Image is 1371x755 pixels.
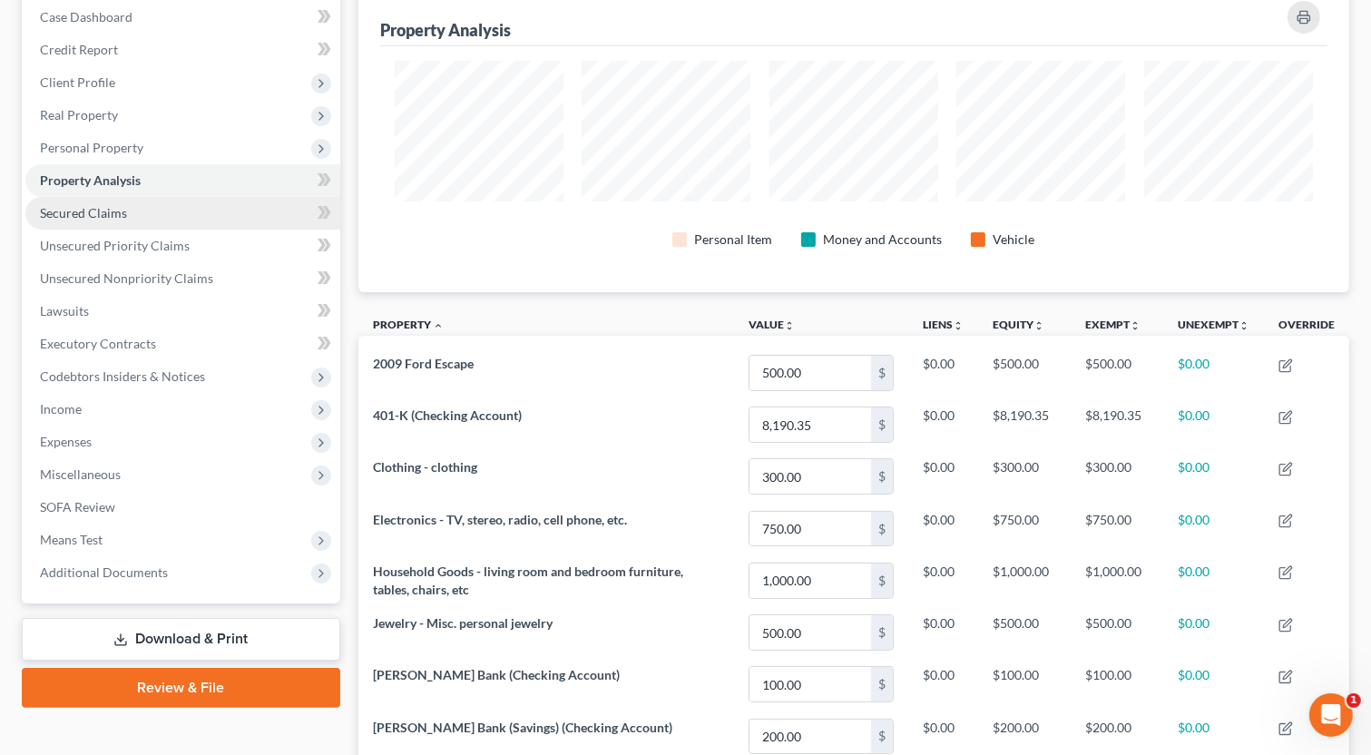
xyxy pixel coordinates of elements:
span: Client Profile [40,74,115,90]
td: $750.00 [978,503,1071,554]
th: Override [1264,307,1349,348]
a: Unsecured Priority Claims [25,230,340,262]
a: Download & Print [22,618,340,661]
span: Means Test [40,532,103,547]
span: Unsecured Nonpriority Claims [40,270,213,286]
input: 0.00 [749,356,871,390]
td: $0.00 [908,503,978,554]
a: SOFA Review [25,491,340,524]
i: unfold_more [1239,320,1249,331]
i: unfold_more [784,320,795,331]
input: 0.00 [749,564,871,598]
td: $0.00 [908,451,978,503]
td: $750.00 [1071,503,1163,554]
span: Case Dashboard [40,9,132,25]
td: $0.00 [1163,399,1264,451]
span: Clothing - clothing [373,459,477,475]
td: $8,190.35 [978,399,1071,451]
span: Executory Contracts [40,336,156,351]
td: $300.00 [978,451,1071,503]
td: $500.00 [1071,347,1163,398]
a: Review & File [22,668,340,708]
iframe: Intercom live chat [1309,693,1353,737]
span: Electronics - TV, stereo, radio, cell phone, etc. [373,512,627,527]
td: $0.00 [908,399,978,451]
div: $ [871,667,893,701]
td: $0.00 [908,607,978,659]
td: $1,000.00 [978,554,1071,606]
input: 0.00 [749,512,871,546]
span: Property Analysis [40,172,141,188]
div: $ [871,407,893,442]
span: Codebtors Insiders & Notices [40,368,205,384]
td: $0.00 [1163,659,1264,711]
div: $ [871,615,893,650]
a: Property Analysis [25,164,340,197]
a: Exemptunfold_more [1085,318,1141,331]
td: $500.00 [1071,607,1163,659]
span: 1 [1347,693,1361,708]
td: $500.00 [978,607,1071,659]
td: $0.00 [1163,451,1264,503]
a: Equityunfold_more [993,318,1044,331]
td: $0.00 [908,347,978,398]
div: Vehicle [993,230,1034,249]
td: $8,190.35 [1071,399,1163,451]
td: $100.00 [978,659,1071,711]
a: Credit Report [25,34,340,66]
td: $300.00 [1071,451,1163,503]
td: $0.00 [1163,347,1264,398]
span: Real Property [40,107,118,123]
input: 0.00 [749,407,871,442]
td: $1,000.00 [1071,554,1163,606]
div: $ [871,564,893,598]
span: Income [40,401,82,417]
span: SOFA Review [40,499,115,515]
span: Personal Property [40,140,143,155]
input: 0.00 [749,615,871,650]
div: Property Analysis [380,19,511,41]
span: Additional Documents [40,564,168,580]
td: $100.00 [1071,659,1163,711]
a: Secured Claims [25,197,340,230]
a: Liensunfold_more [923,318,964,331]
i: unfold_more [1033,320,1044,331]
span: Miscellaneous [40,466,121,482]
a: Unsecured Nonpriority Claims [25,262,340,295]
td: $0.00 [1163,607,1264,659]
input: 0.00 [749,459,871,494]
span: Credit Report [40,42,118,57]
a: Unexemptunfold_more [1178,318,1249,331]
td: $0.00 [908,659,978,711]
td: $0.00 [1163,554,1264,606]
span: Secured Claims [40,205,127,221]
div: Money and Accounts [823,230,942,249]
i: unfold_more [953,320,964,331]
input: 0.00 [749,667,871,701]
a: Valueunfold_more [749,318,795,331]
td: $500.00 [978,347,1071,398]
span: [PERSON_NAME] Bank (Checking Account) [373,667,620,682]
i: expand_less [433,320,444,331]
div: Personal Item [694,230,772,249]
td: $0.00 [1163,503,1264,554]
span: [PERSON_NAME] Bank (Savings) (Checking Account) [373,720,672,735]
span: 401-K (Checking Account) [373,407,522,423]
i: unfold_more [1130,320,1141,331]
td: $0.00 [908,554,978,606]
span: 2009 Ford Escape [373,356,474,371]
span: Unsecured Priority Claims [40,238,190,253]
div: $ [871,512,893,546]
div: $ [871,356,893,390]
div: $ [871,720,893,754]
a: Lawsuits [25,295,340,328]
a: Case Dashboard [25,1,340,34]
a: Executory Contracts [25,328,340,360]
span: Household Goods - living room and bedroom furniture, tables, chairs, etc [373,564,683,597]
a: Property expand_less [373,318,444,331]
input: 0.00 [749,720,871,754]
span: Lawsuits [40,303,89,319]
div: $ [871,459,893,494]
span: Jewelry - Misc. personal jewelry [373,615,553,631]
span: Expenses [40,434,92,449]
